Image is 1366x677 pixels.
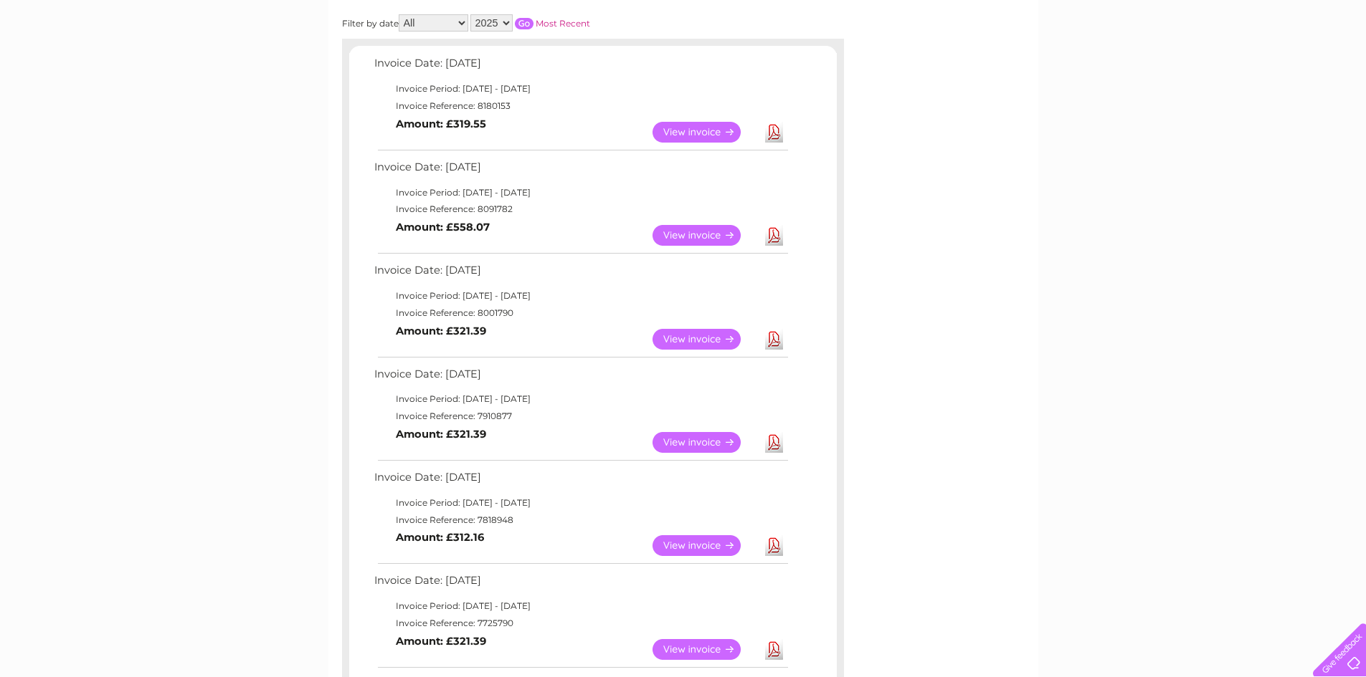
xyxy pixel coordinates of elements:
[536,18,590,29] a: Most Recent
[371,201,790,218] td: Invoice Reference: 8091782
[1190,61,1233,72] a: Telecoms
[653,225,758,246] a: View
[765,122,783,143] a: Download
[371,304,790,322] td: Invoice Reference: 8001790
[1241,61,1262,72] a: Blog
[396,531,484,544] b: Amount: £312.16
[1319,61,1352,72] a: Log out
[342,14,718,32] div: Filter by date
[371,615,790,632] td: Invoice Reference: 7725790
[765,535,783,556] a: Download
[765,639,783,660] a: Download
[48,37,121,81] img: logo.png
[653,639,758,660] a: View
[371,512,790,529] td: Invoice Reference: 7818948
[396,117,486,130] b: Amount: £319.55
[371,80,790,97] td: Invoice Period: [DATE] - [DATE]
[396,325,486,337] b: Amount: £321.39
[371,494,790,512] td: Invoice Period: [DATE] - [DATE]
[371,261,790,287] td: Invoice Date: [DATE]
[765,329,783,350] a: Download
[653,432,758,453] a: View
[371,571,790,597] td: Invoice Date: [DATE]
[1096,7,1195,25] a: 0333 014 3131
[396,428,486,441] b: Amount: £321.39
[371,97,790,115] td: Invoice Reference: 8180153
[371,158,790,184] td: Invoice Date: [DATE]
[765,432,783,453] a: Download
[345,8,1023,69] div: Clear Business is a trading name of Verastar Limited (registered in [GEOGRAPHIC_DATA] No. 3667643...
[371,468,790,494] td: Invoice Date: [DATE]
[1149,61,1181,72] a: Energy
[653,122,758,143] a: View
[371,390,790,408] td: Invoice Period: [DATE] - [DATE]
[653,329,758,350] a: View
[371,408,790,425] td: Invoice Reference: 7910877
[1271,61,1306,72] a: Contact
[371,184,790,201] td: Invoice Period: [DATE] - [DATE]
[371,597,790,615] td: Invoice Period: [DATE] - [DATE]
[371,287,790,304] td: Invoice Period: [DATE] - [DATE]
[371,54,790,80] td: Invoice Date: [DATE]
[371,365,790,391] td: Invoice Date: [DATE]
[396,635,486,648] b: Amount: £321.39
[1114,61,1141,72] a: Water
[396,221,490,234] b: Amount: £558.07
[765,225,783,246] a: Download
[653,535,758,556] a: View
